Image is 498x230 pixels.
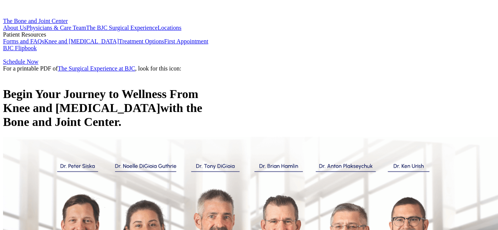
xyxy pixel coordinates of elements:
[119,38,164,44] a: Treatment Options
[58,65,135,72] a: The Surgical Experience at BJC
[44,38,119,44] a: Knee and [MEDICAL_DATA]
[3,31,358,38] div: Patient Resources
[3,101,160,115] strong: Knee and [MEDICAL_DATA]
[86,25,157,31] a: The BJC Surgical Experience
[3,65,495,72] div: For a printable PDF of , look for this icon:
[3,58,39,65] a: Schedule Now
[157,25,181,31] a: Locations
[26,25,86,31] a: Physicians & Care Team
[3,18,495,25] div: The Bone and Joint Center
[3,25,26,31] a: About Us
[3,45,358,52] a: BJC Flipbook
[3,11,495,25] a: home
[3,87,495,129] h1: Begin Your Journey to Wellness From with the Bone and Joint Center.
[164,38,208,44] a: First Appointment
[3,38,44,44] a: Forms and FAQs
[3,38,358,58] nav: Patient Resources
